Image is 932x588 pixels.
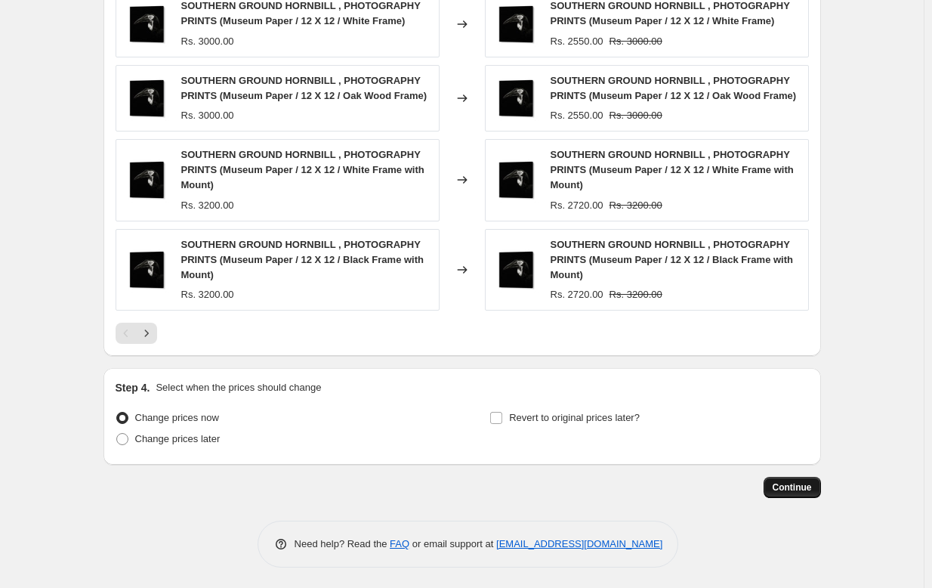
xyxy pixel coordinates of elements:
img: SOUTHERN-GROUND-HORNBILL-WILDLIFE-PHOTOGRAPHY-in-Gallery-Wrap_80x.jpg [124,2,169,47]
strike: Rs. 3000.00 [610,108,662,123]
img: SOUTHERN-GROUND-HORNBILL-WILDLIFE-PHOTOGRAPHY-in-Gallery-Wrap_80x.jpg [493,76,539,121]
div: Rs. 2550.00 [551,34,603,49]
span: SOUTHERN GROUND HORNBILL , PHOTOGRAPHY PRINTS (Museum Paper / 12 X 12 / Black Frame with Mount) [551,239,794,280]
span: SOUTHERN GROUND HORNBILL , PHOTOGRAPHY PRINTS (Museum Paper / 12 X 12 / White Frame with Mount) [181,149,424,190]
img: SOUTHERN-GROUND-HORNBILL-WILDLIFE-PHOTOGRAPHY-in-Gallery-Wrap_80x.jpg [493,2,539,47]
button: Next [136,323,157,344]
div: Rs. 3000.00 [181,108,234,123]
p: Select when the prices should change [156,380,321,395]
img: SOUTHERN-GROUND-HORNBILL-WILDLIFE-PHOTOGRAPHY-in-Gallery-Wrap_80x.jpg [124,76,169,121]
span: Change prices now [135,412,219,423]
img: SOUTHERN-GROUND-HORNBILL-WILDLIFE-PHOTOGRAPHY-in-Gallery-Wrap_80x.jpg [493,247,539,292]
img: SOUTHERN-GROUND-HORNBILL-WILDLIFE-PHOTOGRAPHY-in-Gallery-Wrap_80x.jpg [124,157,169,203]
div: Rs. 3000.00 [181,34,234,49]
span: Change prices later [135,433,221,444]
div: Rs. 3200.00 [181,287,234,302]
button: Continue [764,477,821,498]
strike: Rs. 3000.00 [610,34,662,49]
a: [EMAIL_ADDRESS][DOMAIN_NAME] [496,538,662,549]
img: SOUTHERN-GROUND-HORNBILL-WILDLIFE-PHOTOGRAPHY-in-Gallery-Wrap_80x.jpg [124,247,169,292]
img: SOUTHERN-GROUND-HORNBILL-WILDLIFE-PHOTOGRAPHY-in-Gallery-Wrap_80x.jpg [493,157,539,203]
div: Rs. 2550.00 [551,108,603,123]
span: SOUTHERN GROUND HORNBILL , PHOTOGRAPHY PRINTS (Museum Paper / 12 X 12 / Oak Wood Frame) [551,75,797,101]
span: SOUTHERN GROUND HORNBILL , PHOTOGRAPHY PRINTS (Museum Paper / 12 X 12 / Black Frame with Mount) [181,239,424,280]
a: FAQ [390,538,409,549]
nav: Pagination [116,323,157,344]
span: SOUTHERN GROUND HORNBILL , PHOTOGRAPHY PRINTS (Museum Paper / 12 X 12 / White Frame with Mount) [551,149,794,190]
span: Continue [773,481,812,494]
h2: Step 4. [116,380,150,395]
strike: Rs. 3200.00 [610,198,662,213]
span: SOUTHERN GROUND HORNBILL , PHOTOGRAPHY PRINTS (Museum Paper / 12 X 12 / Oak Wood Frame) [181,75,427,101]
strike: Rs. 3200.00 [610,287,662,302]
div: Rs. 2720.00 [551,287,603,302]
span: or email support at [409,538,496,549]
div: Rs. 3200.00 [181,198,234,213]
span: Need help? Read the [295,538,390,549]
div: Rs. 2720.00 [551,198,603,213]
span: Revert to original prices later? [509,412,640,423]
